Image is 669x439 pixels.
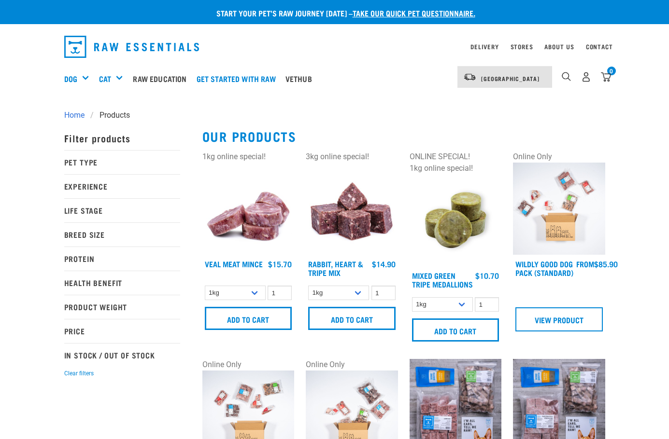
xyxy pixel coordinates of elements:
a: Home [64,110,90,121]
a: Raw Education [130,59,194,98]
div: 3kg online special! [306,151,398,163]
input: 1 [371,286,396,301]
div: Online Only [202,359,295,370]
div: $10.70 [475,271,499,280]
div: $15.70 [268,260,292,268]
a: Stores [511,45,533,48]
button: Clear filters [64,369,94,378]
a: Delivery [470,45,498,48]
a: Vethub [283,59,319,98]
a: take our quick pet questionnaire. [353,11,475,15]
a: Get started with Raw [194,59,283,98]
div: $14.90 [372,260,396,268]
a: Veal Meat Mince [205,261,263,266]
p: Product Weight [64,295,180,319]
img: 1175 Rabbit Heart Tripe Mix 01 [306,163,398,255]
img: 1160 Veal Meat Mince Medallions 01 [202,163,295,255]
nav: breadcrumbs [64,110,605,121]
a: Mixed Green Tripe Medallions [412,273,473,286]
a: Dog [64,73,77,84]
p: In Stock / Out Of Stock [64,343,180,367]
p: Breed Size [64,222,180,247]
p: Filter products [64,126,180,150]
input: Add to cart [205,307,292,330]
a: Contact [586,45,613,48]
img: user.png [581,72,591,82]
img: home-icon-1@2x.png [562,72,571,81]
p: Life Stage [64,198,180,222]
div: 0 [607,67,616,75]
p: Health Benefit [64,271,180,295]
p: Pet Type [64,150,180,174]
a: Wildly Good Dog Pack (Standard) [515,261,573,274]
a: Rabbit, Heart & Tripe Mix [308,261,363,274]
span: FROM [576,261,594,266]
div: 1kg online special! [202,151,295,163]
div: Online Only [306,359,398,370]
div: ONLINE SPECIAL! [410,151,502,163]
input: 1 [475,297,499,312]
input: Add to cart [412,318,499,342]
nav: dropdown navigation [57,32,613,62]
p: Price [64,319,180,343]
img: Mixed Green Tripe [410,174,502,266]
div: Online Only [513,151,605,163]
div: 1kg online special! [410,163,502,174]
p: Experience [64,174,180,198]
img: Dog 0 2sec [513,163,605,255]
span: [GEOGRAPHIC_DATA] [481,77,540,80]
img: home-icon@2x.png [601,72,611,82]
p: Protein [64,247,180,271]
a: Cat [99,73,111,84]
a: About Us [544,45,574,48]
h2: Our Products [202,129,605,144]
img: van-moving.png [463,73,476,82]
a: View Product [515,307,603,331]
input: Add to cart [308,307,396,330]
div: $85.90 [576,260,618,268]
input: 1 [268,286,292,301]
span: Home [64,110,85,121]
img: Raw Essentials Logo [64,36,199,58]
